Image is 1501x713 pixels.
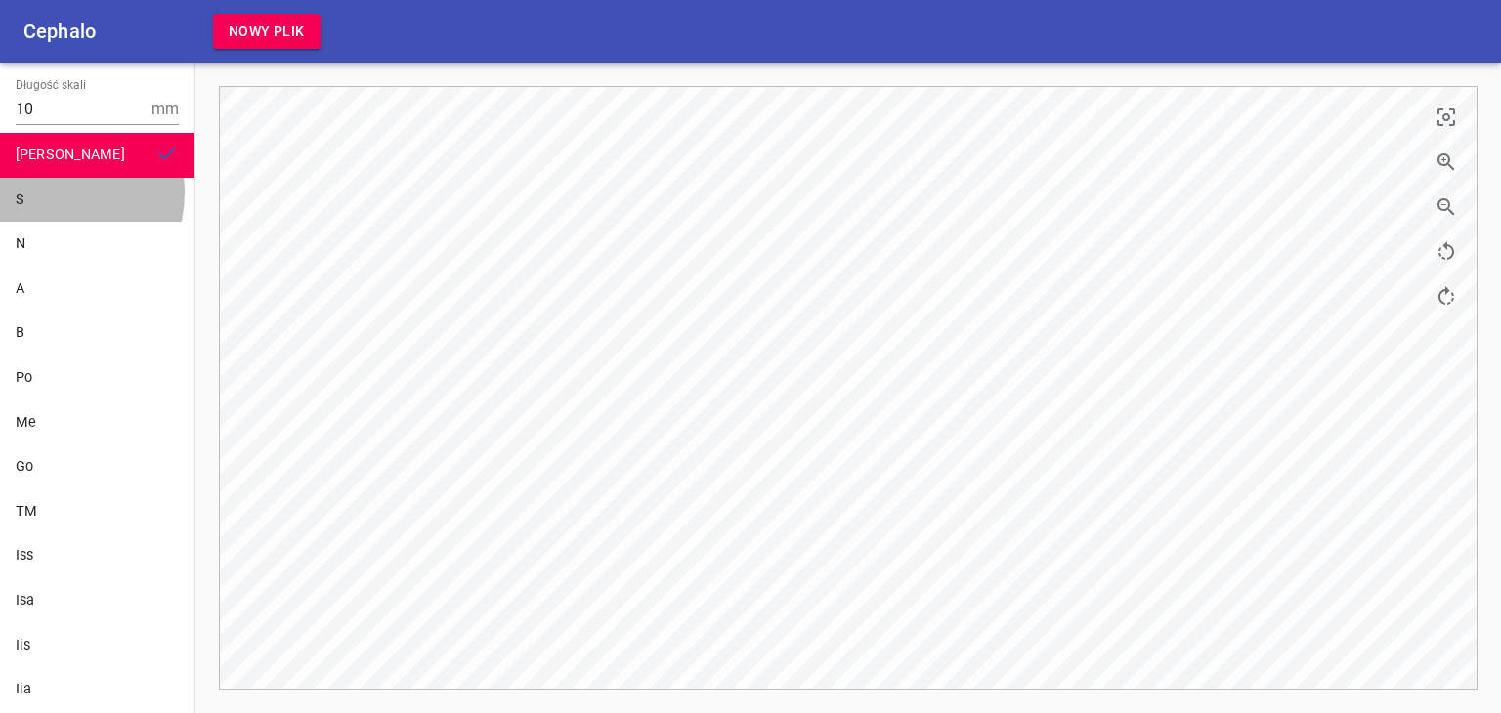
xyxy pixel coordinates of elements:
span: Iss [16,547,33,564]
label: Długość skali [16,80,86,92]
span: S [16,191,24,208]
p: mm [151,98,179,121]
span: Iis [16,637,30,653]
span: Nowy plik [229,20,305,44]
span: B [16,324,24,341]
span: Go [16,458,33,475]
span: Me [16,414,36,431]
span: N [16,235,25,252]
span: Po [16,369,32,386]
h6: Cephalo [23,16,96,47]
span: Iia [16,681,31,697]
button: Nowy plik [213,14,321,50]
span: A [16,280,24,297]
span: Isa [16,592,34,608]
span: [PERSON_NAME] [16,147,125,163]
span: TM [16,503,37,520]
